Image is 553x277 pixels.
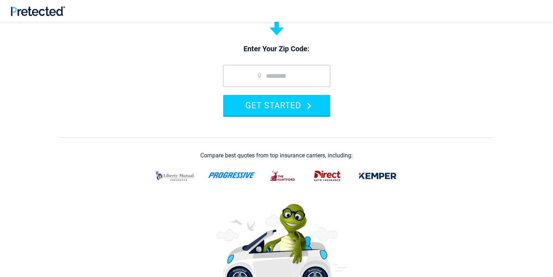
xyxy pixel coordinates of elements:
img: direct [310,166,345,185]
img: liberty [151,166,199,185]
div: Compare best quotes from top insurance carriers, including: [200,152,353,159]
button: GET STARTED [223,95,330,116]
img: Pretected Logo [11,6,65,16]
img: thehartford [265,166,301,185]
img: kemper [354,166,402,185]
input: zip code [223,65,330,87]
img: progressive [208,172,257,178]
p: Enter Your Zip Code: [216,44,337,54]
